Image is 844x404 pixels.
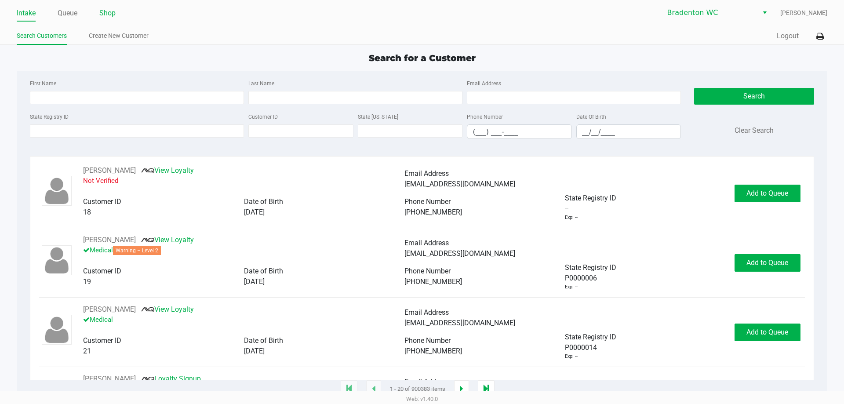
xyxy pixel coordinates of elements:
[404,378,449,386] span: Email Address
[467,125,571,138] input: Format: (999) 999-9999
[577,125,681,138] input: Format: MM/DD/YYYY
[735,324,800,341] button: Add to Queue
[83,208,91,216] span: 18
[694,88,814,105] button: Search
[83,336,121,345] span: Customer ID
[576,113,606,121] label: Date Of Birth
[404,308,449,317] span: Email Address
[404,197,451,206] span: Phone Number
[17,30,67,41] a: Search Customers
[83,267,121,275] span: Customer ID
[358,113,398,121] label: State [US_STATE]
[141,166,194,175] a: View Loyalty
[17,7,36,19] a: Intake
[244,336,283,345] span: Date of Birth
[406,396,438,402] span: Web: v1.40.0
[467,124,572,139] kendo-maskedtextbox: Format: (999) 999-9999
[735,185,800,202] button: Add to Queue
[141,236,194,244] a: View Loyalty
[244,197,283,206] span: Date of Birth
[83,176,404,186] p: Not Verified
[565,214,578,222] div: Exp: --
[83,235,136,245] button: See customer info
[780,8,827,18] span: [PERSON_NAME]
[248,80,274,87] label: Last Name
[746,258,788,267] span: Add to Queue
[366,380,381,398] app-submit-button: Previous
[83,374,136,384] button: See customer info
[404,347,462,355] span: [PHONE_NUMBER]
[404,336,451,345] span: Phone Number
[777,31,799,41] button: Logout
[99,7,116,19] a: Shop
[746,328,788,336] span: Add to Queue
[244,347,265,355] span: [DATE]
[565,342,597,353] span: P0000014
[565,353,578,360] div: Exp: --
[565,194,616,202] span: State Registry ID
[565,333,616,341] span: State Registry ID
[83,304,136,315] button: See customer info
[404,249,515,258] span: [EMAIL_ADDRESS][DOMAIN_NAME]
[467,113,503,121] label: Phone Number
[667,7,753,18] span: Bradenton WC
[113,246,161,255] span: Warning – Level 2
[83,277,91,286] span: 19
[141,305,194,313] a: View Loyalty
[404,239,449,247] span: Email Address
[467,80,501,87] label: Email Address
[83,245,404,255] p: Medical
[248,113,278,121] label: Customer ID
[565,284,578,291] div: Exp: --
[454,380,469,398] app-submit-button: Next
[83,197,121,206] span: Customer ID
[390,385,445,393] span: 1 - 20 of 900383 items
[404,319,515,327] span: [EMAIL_ADDRESS][DOMAIN_NAME]
[89,30,149,41] a: Create New Customer
[576,124,681,139] kendo-maskedtextbox: Format: MM/DD/YYYY
[565,204,568,214] span: --
[404,180,515,188] span: [EMAIL_ADDRESS][DOMAIN_NAME]
[565,263,616,272] span: State Registry ID
[141,375,201,383] a: Loyalty Signup
[244,267,283,275] span: Date of Birth
[30,80,56,87] label: First Name
[735,254,800,272] button: Add to Queue
[478,380,495,398] app-submit-button: Move to last page
[244,208,265,216] span: [DATE]
[244,277,265,286] span: [DATE]
[404,208,462,216] span: [PHONE_NUMBER]
[404,277,462,286] span: [PHONE_NUMBER]
[758,5,771,21] button: Select
[58,7,77,19] a: Queue
[404,267,451,275] span: Phone Number
[83,315,404,325] p: Medical
[369,53,476,63] span: Search for a Customer
[30,113,69,121] label: State Registry ID
[404,169,449,178] span: Email Address
[746,189,788,197] span: Add to Queue
[565,273,597,284] span: P0000006
[83,165,136,176] button: See customer info
[83,347,91,355] span: 21
[341,380,357,398] app-submit-button: Move to first page
[735,125,774,136] button: Clear Search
